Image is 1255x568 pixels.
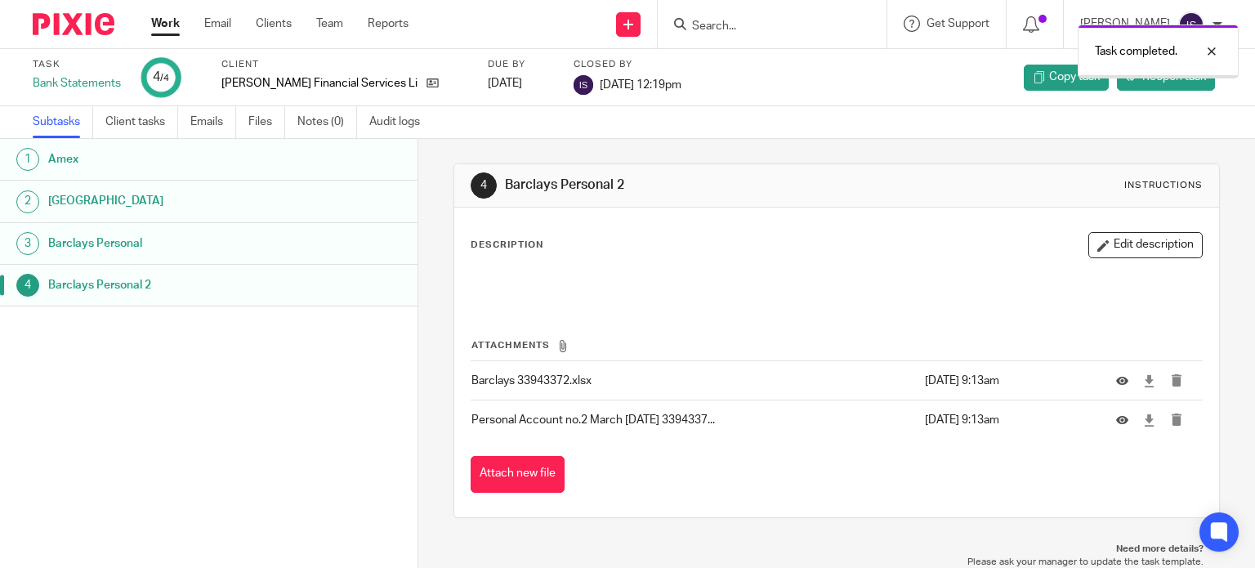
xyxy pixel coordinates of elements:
a: Download [1143,412,1155,428]
a: Subtasks [33,106,93,138]
p: Need more details? [470,543,1204,556]
h1: Barclays Personal 2 [48,273,284,297]
span: [DATE] 12:19pm [600,78,681,90]
div: 4 [471,172,497,199]
a: Emails [190,106,236,138]
a: Reports [368,16,409,32]
span: Attachments [471,341,550,350]
div: 4 [153,68,169,87]
p: Personal Account no.2 March [DATE] 3394337... [471,412,917,428]
h1: Amex [48,147,284,172]
a: Clients [256,16,292,32]
p: [DATE] 9:13am [925,373,1092,389]
img: Pixie [33,13,114,35]
p: [DATE] 9:13am [925,412,1092,428]
h1: [GEOGRAPHIC_DATA] [48,189,284,213]
h1: Barclays Personal [48,231,284,256]
a: Notes (0) [297,106,357,138]
a: Email [204,16,231,32]
label: Due by [488,58,553,71]
div: Instructions [1124,179,1203,192]
label: Closed by [574,58,681,71]
a: Files [248,106,285,138]
p: Task completed. [1095,43,1177,60]
div: Bank Statements [33,75,121,92]
a: Client tasks [105,106,178,138]
button: Attach new file [471,456,565,493]
p: Description [471,239,543,252]
label: Task [33,58,121,71]
div: 1 [16,148,39,171]
div: 4 [16,274,39,297]
p: Barclays 33943372.xlsx [471,373,917,389]
h1: Barclays Personal 2 [505,177,871,194]
p: [PERSON_NAME] Financial Services Limited [221,75,418,92]
a: Team [316,16,343,32]
div: [DATE] [488,75,553,92]
div: 3 [16,232,39,255]
a: Download [1143,373,1155,389]
label: Client [221,58,467,71]
a: Audit logs [369,106,432,138]
button: Edit description [1088,232,1203,258]
small: /4 [160,74,169,83]
a: Work [151,16,180,32]
img: svg%3E [574,75,593,95]
img: svg%3E [1178,11,1204,38]
div: 2 [16,190,39,213]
